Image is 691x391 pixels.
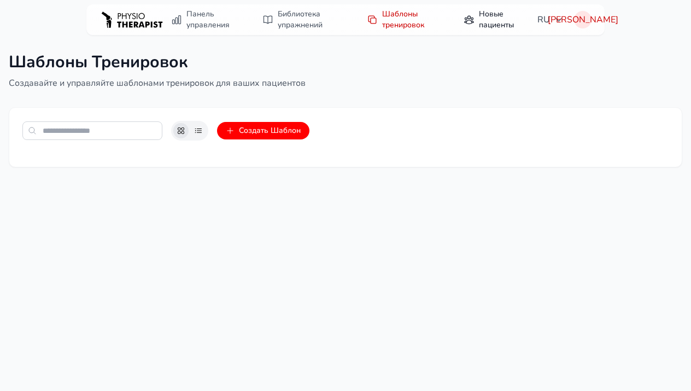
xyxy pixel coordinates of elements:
[99,7,165,32] img: PHYSIOTHERAPISTRU logo
[256,4,352,35] a: Библиотека упражнений
[531,9,570,31] button: RU
[574,11,592,28] button: [PERSON_NAME]
[360,4,448,35] a: Шаблоны тренировок
[457,4,531,35] a: Новые пациенты
[9,77,682,90] p: Создавайте и управляйте шаблонами тренировок для ваших пациентов
[537,13,563,26] span: RU
[217,122,309,139] button: Создать Шаблон
[9,52,682,72] h1: Шаблоны Тренировок
[165,4,247,35] a: Панель управления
